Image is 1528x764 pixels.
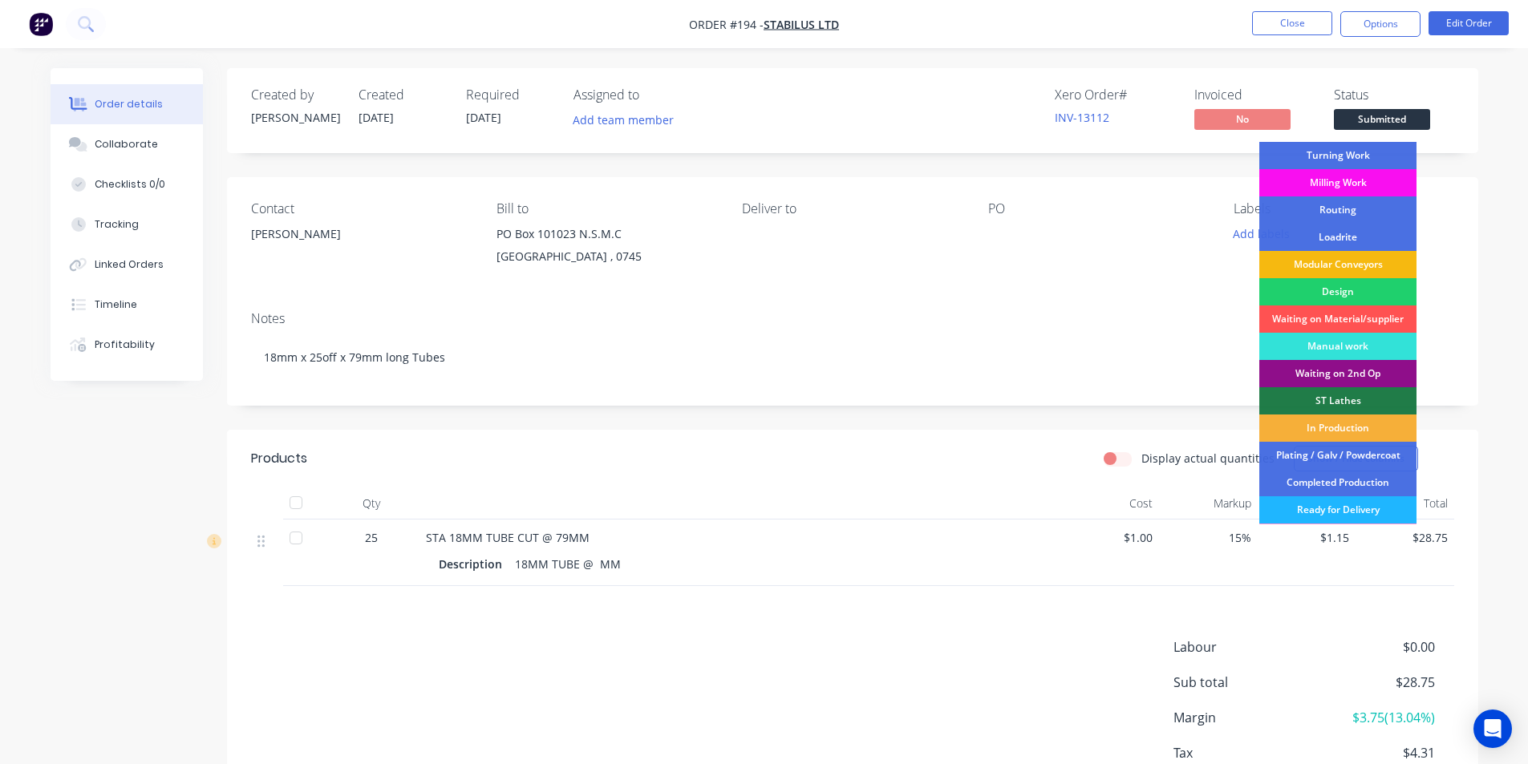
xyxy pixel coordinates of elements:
[1259,496,1417,523] div: Ready for Delivery
[251,109,339,126] div: [PERSON_NAME]
[574,87,734,103] div: Assigned to
[689,17,764,32] span: Order #194 -
[251,201,471,216] div: Contact
[95,338,155,352] div: Profitability
[1259,278,1417,305] div: Design
[1173,637,1316,657] span: Labour
[1362,529,1448,546] span: $28.75
[1173,673,1316,692] span: Sub total
[742,201,962,216] div: Deliver to
[51,84,203,124] button: Order details
[1259,196,1417,224] div: Routing
[1473,709,1512,748] div: Open Intercom Messenger
[1259,469,1417,496] div: Completed Production
[509,552,627,576] div: 18MM TUBE @ MM
[29,12,53,36] img: Factory
[466,110,501,125] span: [DATE]
[1068,529,1153,546] span: $1.00
[764,17,839,32] a: Stabilus Ltd
[365,529,378,546] span: 25
[95,217,139,232] div: Tracking
[51,325,203,365] button: Profitability
[1165,529,1251,546] span: 15%
[95,97,163,111] div: Order details
[359,87,447,103] div: Created
[1173,708,1316,727] span: Margin
[1259,442,1417,469] div: Plating / Galv / Powdercoat
[51,204,203,245] button: Tracking
[496,245,716,268] div: [GEOGRAPHIC_DATA] , 0745
[988,201,1208,216] div: PO
[1141,450,1275,467] label: Display actual quantities
[251,223,471,274] div: [PERSON_NAME]
[426,530,590,545] span: STA 18MM TUBE CUT @ 79MM
[439,552,509,576] div: Description
[95,177,165,192] div: Checklists 0/0
[1159,487,1258,519] div: Markup
[1055,110,1109,125] a: INV-13112
[1259,387,1417,414] div: ST Lathes
[95,297,137,312] div: Timeline
[1259,414,1417,442] div: In Production
[1315,673,1434,692] span: $28.75
[564,109,682,131] button: Add team member
[323,487,419,519] div: Qty
[251,311,1454,326] div: Notes
[1259,523,1417,551] div: [PERSON_NAME]
[1234,201,1453,216] div: Labels
[51,124,203,164] button: Collaborate
[251,87,339,103] div: Created by
[95,257,164,272] div: Linked Orders
[51,245,203,285] button: Linked Orders
[1259,142,1417,169] div: Turning Work
[1194,109,1291,129] span: No
[1252,11,1332,35] button: Close
[496,201,716,216] div: Bill to
[1259,251,1417,278] div: Modular Conveyors
[1315,637,1434,657] span: $0.00
[1194,87,1315,103] div: Invoiced
[1340,11,1421,37] button: Options
[1259,360,1417,387] div: Waiting on 2nd Op
[1259,305,1417,333] div: Waiting on Material/supplier
[1315,743,1434,762] span: $4.31
[574,109,683,131] button: Add team member
[1429,11,1509,35] button: Edit Order
[1061,487,1160,519] div: Cost
[1334,109,1430,133] button: Submitted
[1258,487,1356,519] div: Price
[1259,169,1417,196] div: Milling Work
[51,164,203,204] button: Checklists 0/0
[1259,333,1417,360] div: Manual work
[466,87,554,103] div: Required
[1315,708,1434,727] span: $3.75 ( 13.04 %)
[1173,743,1316,762] span: Tax
[95,137,158,152] div: Collaborate
[1334,109,1430,129] span: Submitted
[1264,529,1350,546] span: $1.15
[1334,87,1454,103] div: Status
[1259,224,1417,251] div: Loadrite
[1055,87,1175,103] div: Xero Order #
[251,223,471,245] div: [PERSON_NAME]
[251,449,307,468] div: Products
[51,285,203,325] button: Timeline
[1225,223,1299,245] button: Add labels
[359,110,394,125] span: [DATE]
[496,223,716,274] div: PO Box 101023 N.S.M.C[GEOGRAPHIC_DATA] , 0745
[496,223,716,245] div: PO Box 101023 N.S.M.C
[251,333,1454,382] div: 18mm x 25off x 79mm long Tubes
